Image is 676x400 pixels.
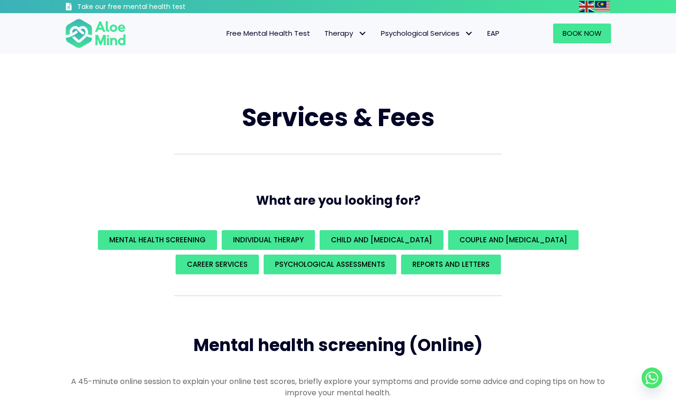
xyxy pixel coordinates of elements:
a: Psychological ServicesPsychological Services: submenu [374,24,480,43]
span: Services & Fees [242,100,435,135]
p: A 45-minute online session to explain your online test scores, briefly explore your symptoms and ... [65,376,611,398]
img: Aloe mind Logo [65,18,126,49]
img: en [579,1,594,12]
span: Psychological Services: submenu [462,27,475,40]
span: Therapy: submenu [355,27,369,40]
a: Mental Health Screening [98,230,217,250]
a: Free Mental Health Test [219,24,317,43]
a: English [579,1,595,12]
div: What are you looking for? [65,228,611,277]
a: Whatsapp [642,368,662,388]
img: ms [595,1,610,12]
a: EAP [480,24,507,43]
span: Mental health screening (Online) [193,333,483,357]
span: Mental Health Screening [109,235,206,245]
a: Malay [595,1,611,12]
a: Psychological assessments [264,255,396,274]
h3: Take our free mental health test [77,2,236,12]
span: Psychological Services [381,28,473,38]
a: Take our free mental health test [65,2,236,13]
span: What are you looking for? [256,192,420,209]
span: Book Now [563,28,602,38]
a: REPORTS AND LETTERS [401,255,501,274]
span: Couple and [MEDICAL_DATA] [459,235,567,245]
a: Couple and [MEDICAL_DATA] [448,230,579,250]
span: Psychological assessments [275,259,385,269]
span: Therapy [324,28,367,38]
span: Free Mental Health Test [226,28,310,38]
span: Individual Therapy [233,235,304,245]
a: Career Services [176,255,259,274]
span: REPORTS AND LETTERS [412,259,490,269]
a: TherapyTherapy: submenu [317,24,374,43]
a: Individual Therapy [222,230,315,250]
span: EAP [487,28,499,38]
nav: Menu [138,24,507,43]
span: Career Services [187,259,248,269]
span: Child and [MEDICAL_DATA] [331,235,432,245]
a: Child and [MEDICAL_DATA] [320,230,443,250]
a: Book Now [553,24,611,43]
